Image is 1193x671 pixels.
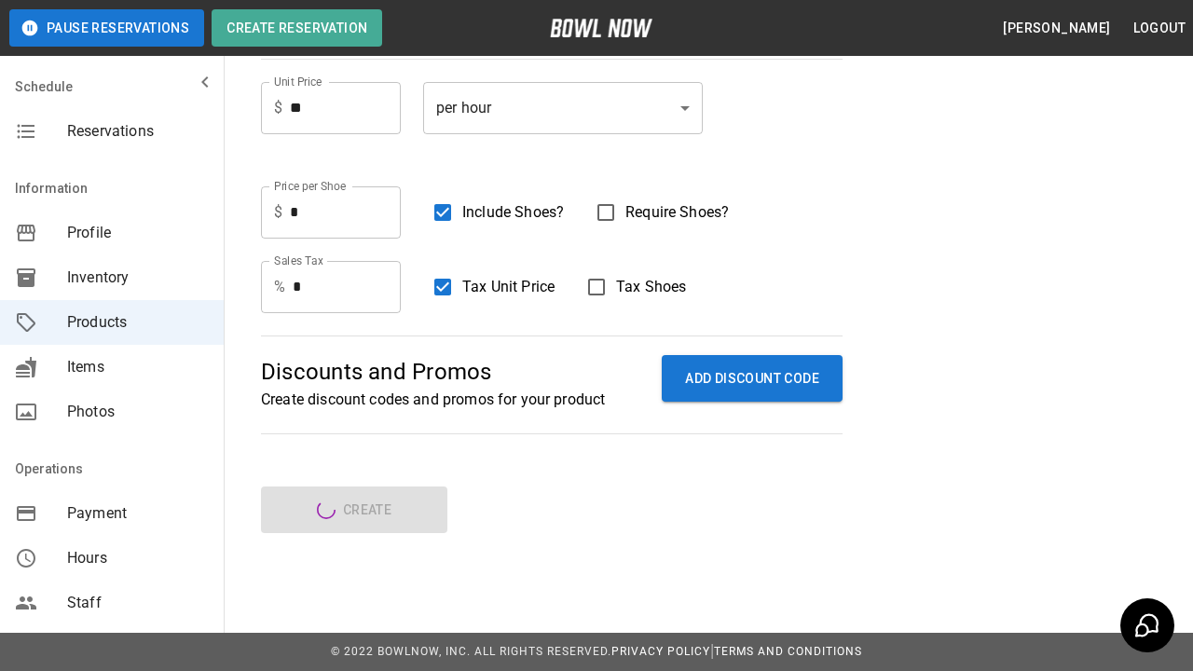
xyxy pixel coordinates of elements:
p: % [274,276,285,298]
a: Privacy Policy [611,645,710,658]
a: Terms and Conditions [714,645,862,658]
span: © 2022 BowlNow, Inc. All Rights Reserved. [331,645,611,658]
span: Payment [67,502,209,525]
p: Discounts and Promos [261,355,605,389]
span: Profile [67,222,209,244]
button: ADD DISCOUNT CODE [662,355,843,403]
button: [PERSON_NAME] [995,11,1118,46]
button: Create Reservation [212,9,382,47]
button: Pause Reservations [9,9,204,47]
p: $ [274,201,282,224]
span: Hours [67,547,209,569]
span: Inventory [67,267,209,289]
button: Logout [1126,11,1193,46]
p: $ [274,97,282,119]
span: Products [67,311,209,334]
div: per hour [423,82,703,134]
span: Staff [67,592,209,614]
span: Include Shoes? [462,201,564,224]
span: Photos [67,401,209,423]
span: Items [67,356,209,378]
span: Require Shoes? [625,201,729,224]
span: Tax Shoes [616,276,686,298]
span: Tax Unit Price [462,276,555,298]
span: Reservations [67,120,209,143]
p: Create discount codes and promos for your product [261,389,605,411]
img: logo [550,19,652,37]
